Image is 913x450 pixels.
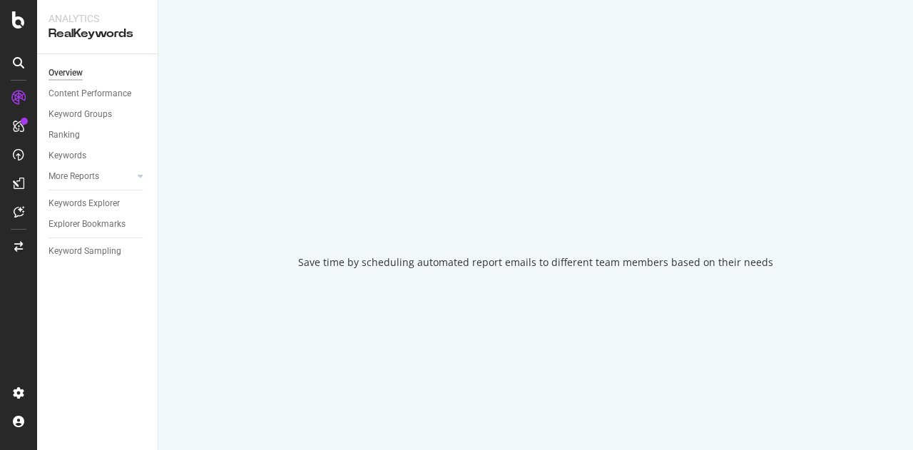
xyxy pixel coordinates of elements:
[49,107,112,122] div: Keyword Groups
[49,107,148,122] a: Keyword Groups
[49,217,126,232] div: Explorer Bookmarks
[484,181,587,232] div: animation
[49,148,148,163] a: Keywords
[49,128,80,143] div: Ranking
[49,66,148,81] a: Overview
[298,255,773,270] div: Save time by scheduling automated report emails to different team members based on their needs
[49,196,148,211] a: Keywords Explorer
[49,244,121,259] div: Keyword Sampling
[49,86,131,101] div: Content Performance
[49,66,83,81] div: Overview
[49,217,148,232] a: Explorer Bookmarks
[49,26,146,42] div: RealKeywords
[49,169,99,184] div: More Reports
[49,169,133,184] a: More Reports
[49,196,120,211] div: Keywords Explorer
[49,244,148,259] a: Keyword Sampling
[49,11,146,26] div: Analytics
[49,148,86,163] div: Keywords
[49,86,148,101] a: Content Performance
[49,128,148,143] a: Ranking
